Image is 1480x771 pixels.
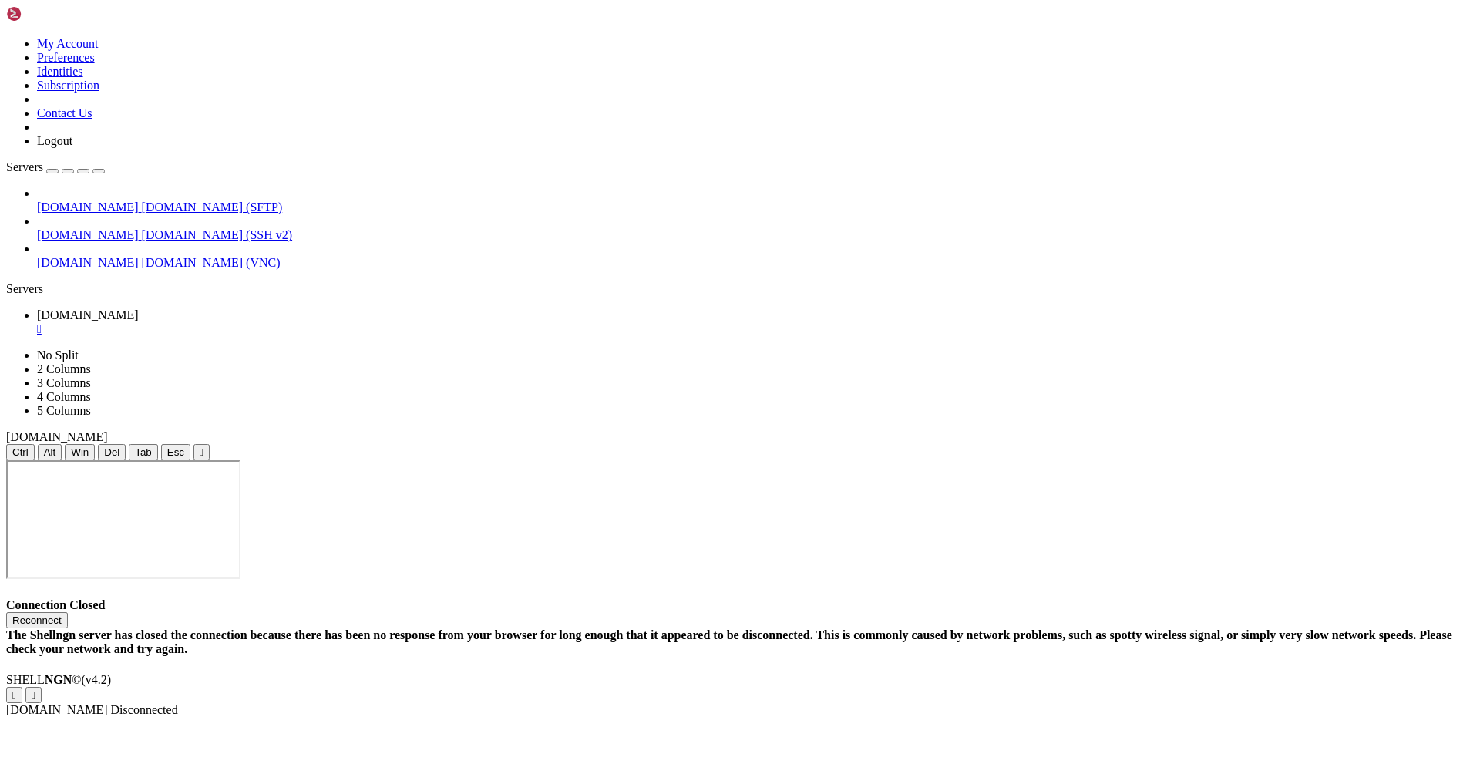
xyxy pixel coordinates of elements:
span: 4.2.0 [82,673,112,686]
span: SHELL © [6,673,111,686]
button: Win [65,444,95,460]
button: Ctrl [6,444,35,460]
a: 4 Columns [37,390,91,403]
span: Tab [135,446,152,458]
a: 5 Columns [37,404,91,417]
a:  [37,322,1474,336]
span: Alt [44,446,56,458]
div: The Shellngn server has closed the connection because there has been no response from your browse... [6,628,1474,656]
a: Contact Us [37,106,92,120]
img: Shellngn [6,6,95,22]
button: Reconnect [6,612,68,628]
span: [DOMAIN_NAME] (SFTP) [142,200,283,214]
a: Servers [6,160,105,173]
button:  [25,687,42,703]
a: Preferences [37,51,95,64]
span: [DOMAIN_NAME] [37,200,139,214]
a: [DOMAIN_NAME] [DOMAIN_NAME] (SSH v2) [37,228,1474,242]
button:  [193,444,210,460]
span: [DOMAIN_NAME] [37,308,139,322]
a: Logout [37,134,72,147]
span: [DOMAIN_NAME] (VNC) [142,256,281,269]
a: My Account [37,37,99,50]
a: [DOMAIN_NAME] [DOMAIN_NAME] (SFTP) [37,200,1474,214]
button: Del [98,444,126,460]
button:  [6,687,22,703]
li: [DOMAIN_NAME] [DOMAIN_NAME] (SSH v2) [37,214,1474,242]
a: Subscription [37,79,99,92]
span: [DOMAIN_NAME] [37,228,139,241]
button: Esc [161,444,190,460]
span: [DOMAIN_NAME] [6,703,108,716]
span: Ctrl [12,446,29,458]
button: Tab [129,444,158,460]
a: Identities [37,65,83,78]
div:  [32,689,35,701]
b: NGN [45,673,72,686]
div:  [200,446,203,458]
span: Del [104,446,119,458]
span: [DOMAIN_NAME] (SSH v2) [142,228,293,241]
span: [DOMAIN_NAME] [37,256,139,269]
li: [DOMAIN_NAME] [DOMAIN_NAME] (VNC) [37,242,1474,270]
li: [DOMAIN_NAME] [DOMAIN_NAME] (SFTP) [37,187,1474,214]
span: Esc [167,446,184,458]
div:  [12,689,16,701]
span: Servers [6,160,43,173]
a: 3 Columns [37,376,91,389]
span: Win [71,446,89,458]
span: Disconnected [111,703,178,716]
a: [DOMAIN_NAME] [DOMAIN_NAME] (VNC) [37,256,1474,270]
span: [DOMAIN_NAME] [6,430,108,443]
span: Connection Closed [6,598,105,611]
div: Servers [6,282,1474,296]
a: h.ycloud.info [37,308,1474,336]
button: Alt [38,444,62,460]
a: 2 Columns [37,362,91,375]
a: No Split [37,348,79,362]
